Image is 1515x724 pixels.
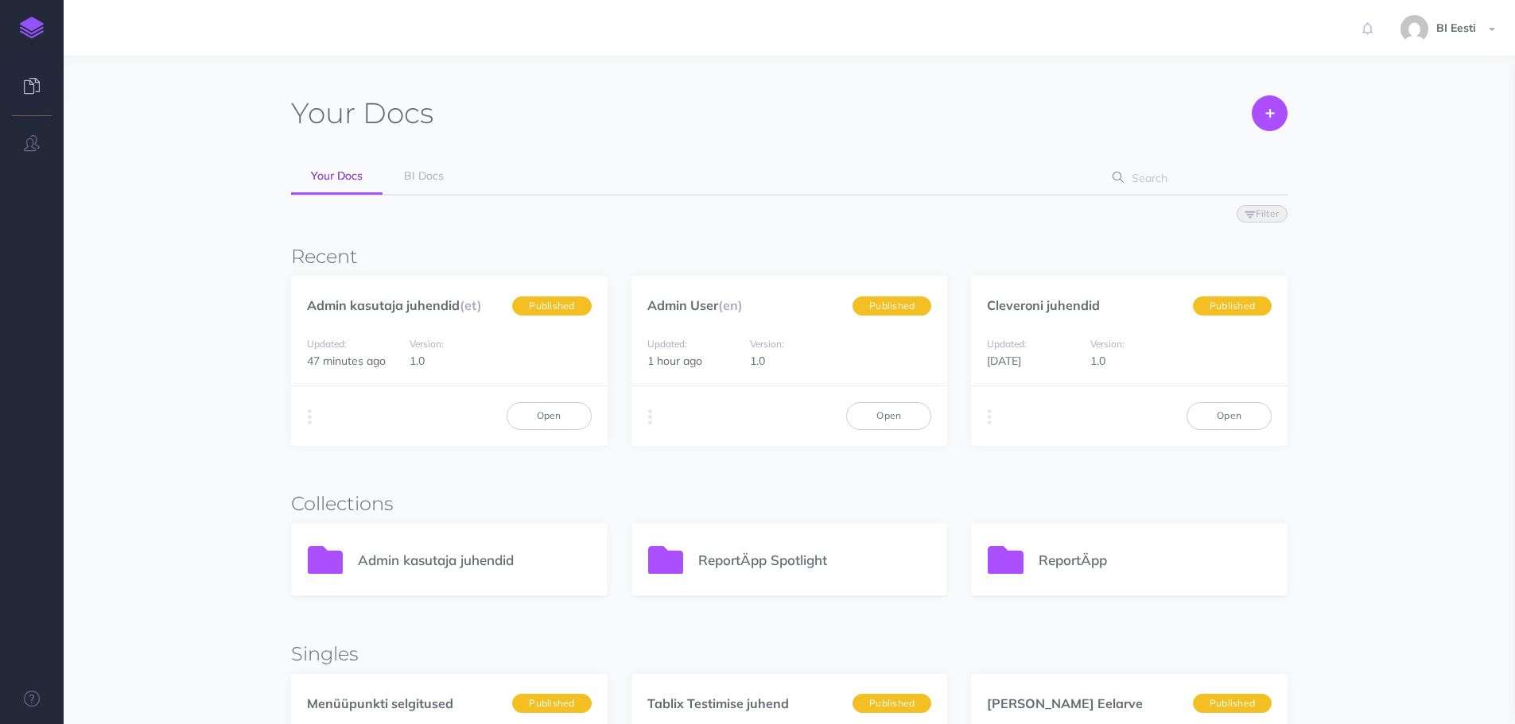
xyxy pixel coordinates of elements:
img: icon-folder.svg [648,546,684,574]
span: [DATE] [987,354,1021,368]
a: Cleveroni juhendid [987,297,1100,313]
img: icon-folder.svg [988,546,1024,574]
a: [PERSON_NAME] Eelarve [987,695,1143,711]
h1: Docs [291,95,433,131]
a: Admin User(en) [647,297,743,313]
span: 1.0 [410,354,425,368]
span: (en) [718,297,743,313]
a: Open [1187,402,1272,429]
img: logo-mark.svg [20,17,44,39]
small: Updated: [307,338,347,350]
p: ReportÄpp Spotlight [698,549,931,571]
h3: Recent [291,246,1288,267]
small: Version: [410,338,444,350]
small: Updated: [647,338,687,350]
a: Your Docs [291,159,383,195]
span: BI Docs [404,168,444,183]
a: Open [507,402,592,429]
a: BI Docs [384,159,464,194]
i: More actions [308,406,312,428]
a: Tablix Testimise juhend [647,695,789,711]
span: 1.0 [750,354,765,368]
small: Version: [750,338,784,350]
p: ReportÄpp [1039,549,1272,571]
h3: Singles [291,644,1288,664]
a: Menüüpunkti selgitused [307,695,453,711]
small: Version: [1090,338,1125,350]
small: Updated: [987,338,1027,350]
a: Admin kasutaja juhendid(et) [307,297,482,313]
a: Open [846,402,931,429]
button: Filter [1237,205,1288,223]
img: icon-folder.svg [308,546,344,574]
span: BI Eesti [1428,21,1484,35]
img: 9862dc5e82047a4d9ba6d08c04ce6da6.jpg [1400,15,1428,43]
span: 47 minutes ago [307,354,386,368]
span: 1 hour ago [647,354,702,368]
span: Your [291,95,355,130]
i: More actions [988,406,992,428]
span: Your Docs [311,168,363,183]
span: 1.0 [1090,354,1105,368]
span: (et) [460,297,482,313]
input: Search [1127,164,1263,192]
p: Admin kasutaja juhendid [358,549,591,571]
h3: Collections [291,494,1288,514]
i: More actions [648,406,652,428]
